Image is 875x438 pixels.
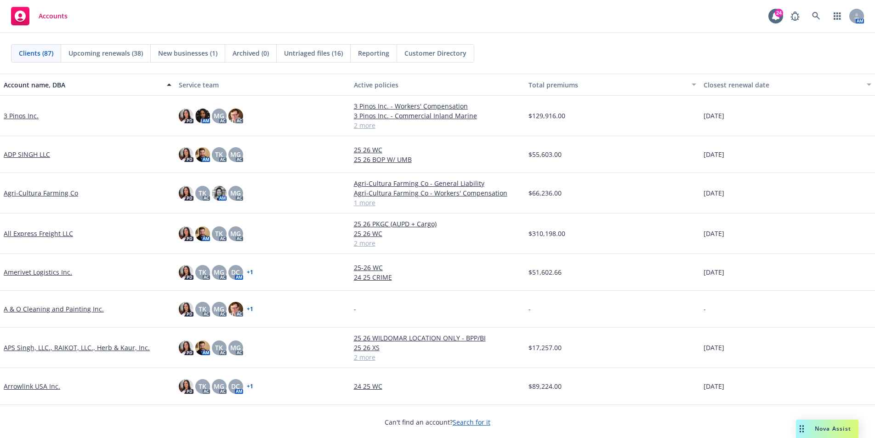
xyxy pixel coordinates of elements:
[215,150,223,159] span: TK
[528,229,565,238] span: $310,198.00
[354,121,522,130] a: 2 more
[354,155,522,164] a: 25 26 BOP W/ UMB
[786,7,804,25] a: Report a Bug
[354,263,522,272] a: 25-26 WC
[4,188,78,198] a: Agri-Cultura Farming Co
[385,417,490,427] span: Can't find an account?
[228,109,243,123] img: photo
[828,7,847,25] a: Switch app
[214,111,224,121] span: MG
[704,229,724,238] span: [DATE]
[199,381,206,391] span: TK
[4,111,39,121] a: 3 Pinos Inc.
[158,48,217,58] span: New businesses (1)
[354,188,522,198] a: Agri-Cultura Farming Co - Workers' Compensation
[179,340,193,355] img: photo
[775,9,783,17] div: 24
[199,304,206,314] span: TK
[39,12,68,20] span: Accounts
[195,147,210,162] img: photo
[354,381,522,391] a: 24 25 WC
[179,379,193,394] img: photo
[528,267,562,277] span: $51,602.66
[354,101,522,111] a: 3 Pinos Inc. - Workers' Compensation
[354,198,522,207] a: 1 more
[195,340,210,355] img: photo
[231,267,240,277] span: DC
[704,150,724,159] span: [DATE]
[4,304,104,314] a: A & O Cleaning and Painting Inc.
[354,219,522,229] a: 25 26 PKGC (AUPD + Cargo)
[354,343,522,352] a: 25 26 XS
[528,150,562,159] span: $55,603.00
[214,304,224,314] span: MG
[247,270,253,275] a: + 1
[704,343,724,352] span: [DATE]
[179,226,193,241] img: photo
[179,80,347,90] div: Service team
[230,343,241,352] span: MG
[247,384,253,389] a: + 1
[195,226,210,241] img: photo
[230,150,241,159] span: MG
[704,381,724,391] span: [DATE]
[214,381,224,391] span: MG
[453,418,490,426] a: Search for it
[358,48,389,58] span: Reporting
[704,80,861,90] div: Closest renewal date
[704,111,724,121] span: [DATE]
[179,265,193,280] img: photo
[4,229,73,238] a: All Express Freight LLC
[354,333,522,343] a: 25 26 WILDOMAR LOCATION ONLY - BPP/BI
[354,80,522,90] div: Active policies
[231,381,240,391] span: DC
[350,74,525,96] button: Active policies
[4,267,72,277] a: Amerivet Logistics Inc.
[528,304,531,314] span: -
[354,272,522,282] a: 24 25 CRIME
[354,145,522,155] a: 25 26 WC
[354,229,522,238] a: 25 26 WC
[215,343,223,352] span: TK
[354,111,522,121] a: 3 Pinos Inc. - Commercial Inland Marine
[19,48,53,58] span: Clients (87)
[4,343,150,352] a: APS Singh, LLC., RAIKOT, LLC., Herb & Kaur, Inc.
[179,186,193,201] img: photo
[354,238,522,248] a: 2 more
[247,306,253,312] a: + 1
[4,80,161,90] div: Account name, DBA
[704,188,724,198] span: [DATE]
[4,150,50,159] a: ADP SINGH LLC
[354,179,522,188] a: Agri-Cultura Farming Co - General Liability
[704,267,724,277] span: [DATE]
[214,267,224,277] span: MG
[528,381,562,391] span: $89,224.00
[796,420,858,438] button: Nova Assist
[228,302,243,317] img: photo
[815,425,851,432] span: Nova Assist
[528,80,686,90] div: Total premiums
[354,304,356,314] span: -
[807,7,825,25] a: Search
[354,352,522,362] a: 2 more
[700,74,875,96] button: Closest renewal date
[179,302,193,317] img: photo
[68,48,143,58] span: Upcoming renewals (38)
[704,304,706,314] span: -
[528,343,562,352] span: $17,257.00
[199,267,206,277] span: TK
[528,111,565,121] span: $129,916.00
[4,381,60,391] a: Arrowlink USA Inc.
[528,188,562,198] span: $66,236.00
[179,147,193,162] img: photo
[525,74,700,96] button: Total premiums
[195,109,210,123] img: photo
[215,229,223,238] span: TK
[212,186,227,201] img: photo
[175,74,350,96] button: Service team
